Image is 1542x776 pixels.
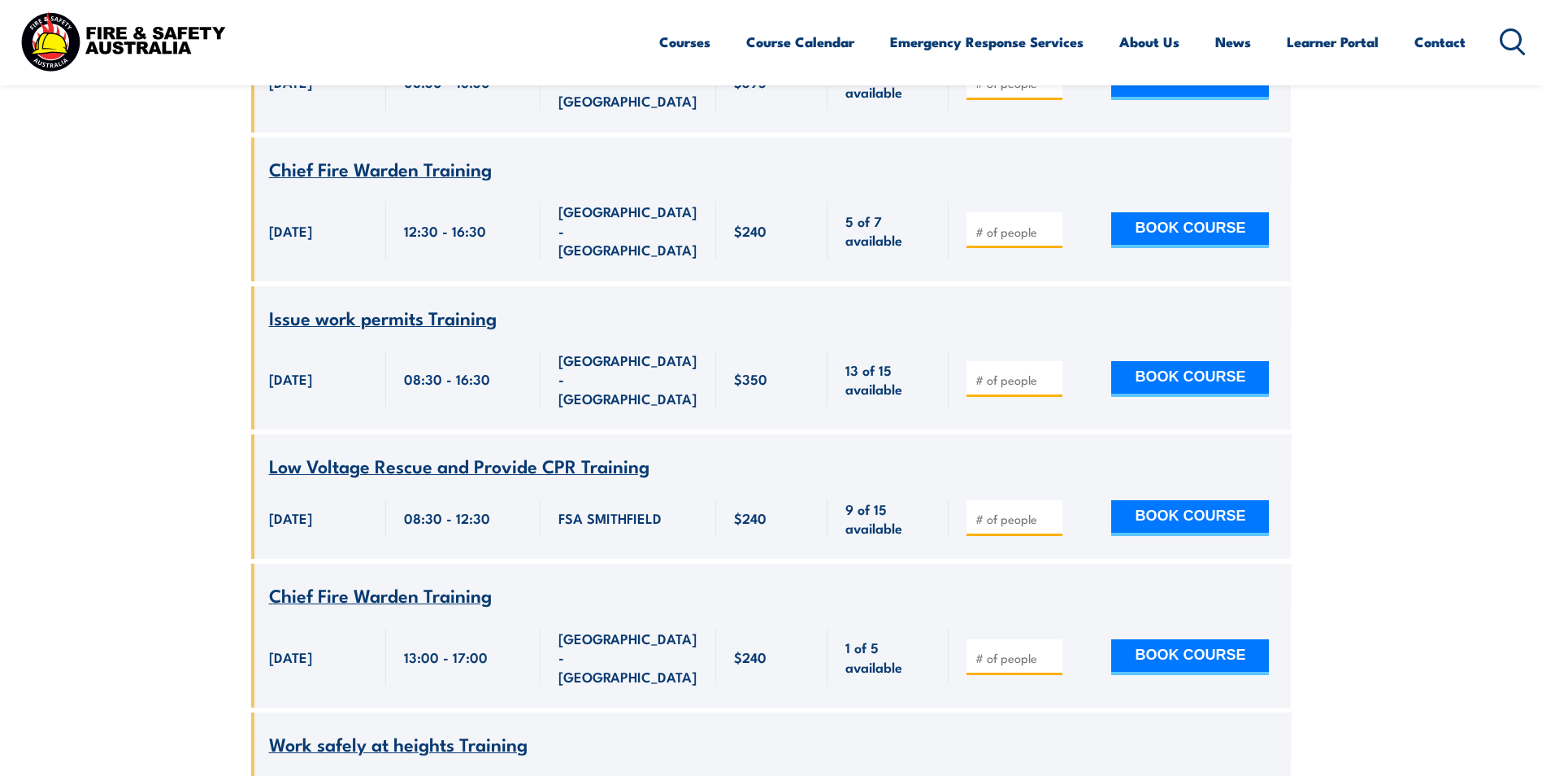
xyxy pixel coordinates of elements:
[746,20,854,63] a: Course Calendar
[734,647,767,666] span: $240
[845,63,931,101] span: 13 of 20 available
[890,20,1084,63] a: Emergency Response Services
[558,202,698,259] span: [GEOGRAPHIC_DATA] - [GEOGRAPHIC_DATA]
[845,499,931,538] span: 9 of 15 available
[269,155,492,182] span: Chief Fire Warden Training
[269,72,312,91] span: [DATE]
[734,369,767,388] span: $350
[269,730,528,757] span: Work safely at heights Training
[269,221,312,240] span: [DATE]
[269,508,312,527] span: [DATE]
[404,72,490,91] span: 08:30 - 16:30
[1111,361,1269,397] button: BOOK COURSE
[269,581,492,608] span: Chief Fire Warden Training
[1111,639,1269,675] button: BOOK COURSE
[404,221,486,240] span: 12:30 - 16:30
[558,54,698,111] span: [GEOGRAPHIC_DATA] - [GEOGRAPHIC_DATA]
[404,369,490,388] span: 08:30 - 16:30
[845,360,931,399] span: 13 of 15 available
[558,351,698,408] span: [GEOGRAPHIC_DATA] - [GEOGRAPHIC_DATA]
[1287,20,1379,63] a: Learner Portal
[975,372,1057,388] input: # of people
[1414,20,1466,63] a: Contact
[558,508,662,527] span: FSA SMITHFIELD
[269,586,492,606] a: Chief Fire Warden Training
[269,308,497,329] a: Issue work permits Training
[1215,20,1251,63] a: News
[845,211,931,250] span: 5 of 7 available
[734,221,767,240] span: $240
[975,650,1057,666] input: # of people
[558,629,698,686] span: [GEOGRAPHIC_DATA] - [GEOGRAPHIC_DATA]
[269,647,312,666] span: [DATE]
[269,369,312,388] span: [DATE]
[1111,500,1269,536] button: BOOK COURSE
[975,224,1057,240] input: # of people
[404,647,488,666] span: 13:00 - 17:00
[659,20,710,63] a: Courses
[269,303,497,331] span: Issue work permits Training
[269,451,649,479] span: Low Voltage Rescue and Provide CPR Training
[734,72,767,91] span: $395
[734,508,767,527] span: $240
[269,159,492,180] a: Chief Fire Warden Training
[845,638,931,676] span: 1 of 5 available
[975,511,1057,527] input: # of people
[404,508,490,527] span: 08:30 - 12:30
[1111,212,1269,248] button: BOOK COURSE
[1119,20,1179,63] a: About Us
[269,456,649,477] a: Low Voltage Rescue and Provide CPR Training
[269,735,528,755] a: Work safely at heights Training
